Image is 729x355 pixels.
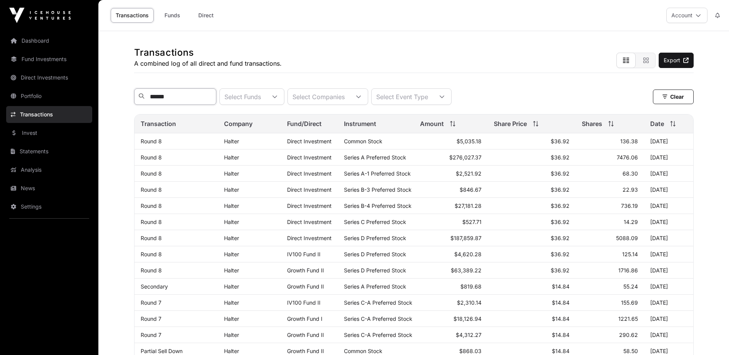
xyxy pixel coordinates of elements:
[621,202,638,209] span: 736.19
[551,219,570,225] span: $36.92
[224,219,239,225] a: Halter
[494,119,527,128] span: Share Price
[616,235,638,241] span: 5088.09
[414,230,488,246] td: $187,859.87
[287,170,332,177] span: Direct Investment
[141,119,176,128] span: Transaction
[9,8,71,23] img: Icehouse Ventures Logo
[134,46,282,59] h1: Transactions
[618,267,638,274] span: 1716.86
[287,138,332,144] span: Direct Investment
[644,166,693,182] td: [DATE]
[224,299,239,306] a: Halter
[552,315,570,322] span: $14.84
[287,235,332,241] span: Direct Investment
[287,119,322,128] span: Fund/Direct
[414,214,488,230] td: $527.71
[414,295,488,311] td: $2,310.14
[344,170,411,177] span: Series A-1 Preferred Stock
[220,89,266,105] div: Select Funds
[141,219,162,225] a: Round 8
[224,283,239,290] a: Halter
[224,348,239,354] a: Halter
[224,170,239,177] a: Halter
[659,53,694,68] a: Export
[622,251,638,257] span: 125.14
[414,327,488,343] td: $4,312.27
[414,262,488,279] td: $63,389.22
[618,315,638,322] span: 1221.65
[344,138,382,144] span: Common Stock
[372,89,433,105] div: Select Event Type
[141,202,162,209] a: Round 8
[157,8,188,23] a: Funds
[650,119,664,128] span: Date
[287,332,324,338] a: Growth Fund II
[287,202,332,209] span: Direct Investment
[344,299,412,306] span: Series C-A Preferred Stock
[691,318,729,355] div: Chat Widget
[414,133,488,149] td: $5,035.18
[344,315,412,322] span: Series C-A Preferred Stock
[344,202,412,209] span: Series B-4 Preferred Stock
[6,32,92,49] a: Dashboard
[414,182,488,198] td: $846.67
[344,186,412,193] span: Series B-3 Preferred Stock
[287,251,320,257] a: IV100 Fund II
[551,235,570,241] span: $36.92
[644,133,693,149] td: [DATE]
[344,267,406,274] span: Series D Preferred Stock
[191,8,221,23] a: Direct
[414,311,488,327] td: $18,126.94
[287,267,324,274] a: Growth Fund II
[644,246,693,262] td: [DATE]
[414,198,488,214] td: $27,181.28
[287,315,322,322] a: Growth Fund I
[623,348,638,354] span: 58.50
[141,348,183,354] a: Partial Sell Down
[288,89,349,105] div: Select Companies
[414,246,488,262] td: $4,620.28
[344,219,406,225] span: Series C Preferred Stock
[6,180,92,197] a: News
[552,283,570,290] span: $14.84
[287,283,324,290] a: Growth Fund II
[414,279,488,295] td: $819.68
[287,219,332,225] span: Direct Investment
[623,186,638,193] span: 22.93
[141,235,162,241] a: Round 8
[344,251,406,257] span: Series D Preferred Stock
[141,299,161,306] a: Round 7
[141,315,161,322] a: Round 7
[224,138,239,144] a: Halter
[6,143,92,160] a: Statements
[551,170,570,177] span: $36.92
[141,154,162,161] a: Round 8
[624,219,638,225] span: 14.29
[224,186,239,193] a: Halter
[134,59,282,68] p: A combined log of all direct and fund transactions.
[623,170,638,177] span: 68.30
[621,299,638,306] span: 155.69
[224,119,252,128] span: Company
[644,230,693,246] td: [DATE]
[224,251,239,257] a: Halter
[6,198,92,215] a: Settings
[141,138,162,144] a: Round 8
[653,90,694,104] button: Clear
[344,235,406,241] span: Series D Preferred Stock
[141,283,168,290] a: Secondary
[644,198,693,214] td: [DATE]
[644,327,693,343] td: [DATE]
[552,348,570,354] span: $14.84
[344,332,412,338] span: Series C-A Preferred Stock
[224,332,239,338] a: Halter
[552,299,570,306] span: $14.84
[644,149,693,166] td: [DATE]
[141,186,162,193] a: Round 8
[224,315,239,322] a: Halter
[551,186,570,193] span: $36.92
[141,170,162,177] a: Round 8
[287,348,324,354] a: Growth Fund II
[224,235,239,241] a: Halter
